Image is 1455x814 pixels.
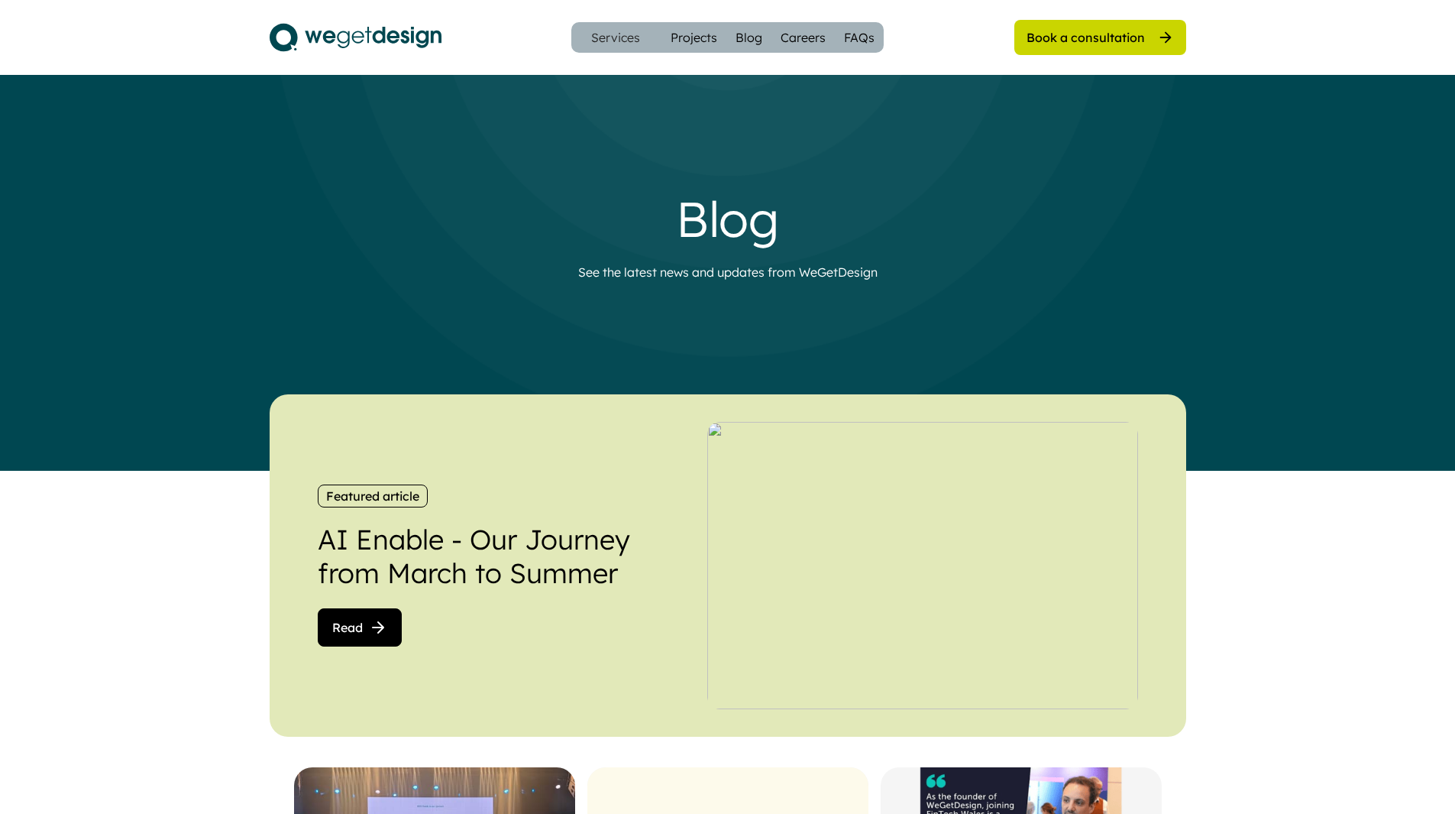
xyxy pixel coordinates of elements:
a: Blog [736,28,762,47]
div: See the latest news and updates from WeGetDesign [578,263,878,281]
a: Careers [781,28,826,47]
div: Blog [422,190,1033,248]
img: logo.svg [270,18,441,57]
a: Projects [671,28,717,47]
img: c13c6554-9095-4a5a-af24-bfa0b8f59e58.png [707,422,1138,709]
button: Read [318,608,402,647]
div: AI Enable - Our Journey from March to Summer [318,523,677,589]
a: FAQs [844,28,875,47]
span: Read [332,621,363,634]
div: Book a consultation [1027,29,1145,46]
button: Featured article [318,485,428,508]
div: Services [585,31,646,44]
